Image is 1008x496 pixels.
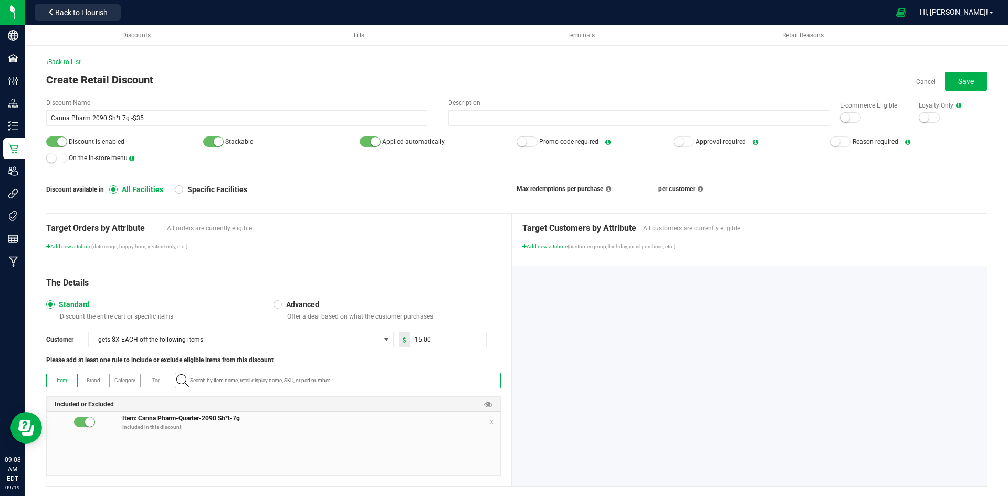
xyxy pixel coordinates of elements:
[89,332,380,347] span: gets $X EACH off the following items
[410,332,486,347] input: Discount
[55,8,108,17] span: Back to Flourish
[118,185,163,194] span: All Facilities
[114,377,135,383] span: Category
[10,412,42,444] iframe: Resource center
[840,101,908,110] label: E-commerce Eligible
[46,355,274,365] span: Please add at least one rule to include or exclude eligible items from this discount
[8,98,18,109] inline-svg: Distribution
[69,154,128,162] span: On the in-store menu
[87,377,100,383] span: Brand
[8,53,18,64] inline-svg: Facilities
[46,277,501,289] div: The Details
[183,185,247,194] span: Specific Facilities
[382,138,445,145] span: Applied automatically
[889,2,913,23] span: Open Ecommerce Menu
[8,211,18,221] inline-svg: Tags
[658,185,695,193] span: per customer
[46,73,153,86] span: Create Retail Discount
[488,416,495,428] span: Remove
[5,483,20,491] p: 09/19
[122,423,500,431] p: Included in this discount
[782,31,824,39] span: Retail Reasons
[522,244,568,249] span: Add new attribute
[167,224,501,233] span: All orders are currently eligible
[919,101,987,110] label: Loyalty Only
[5,455,20,483] p: 09:08 AM EDT
[152,377,161,383] span: Tag
[47,397,500,412] div: Included or Excluded
[8,256,18,267] inline-svg: Manufacturing
[920,8,988,16] span: Hi, [PERSON_NAME]!
[522,222,638,235] span: Target Customers by Attribute
[56,312,274,321] p: Discount the entire cart or specific items
[46,185,109,194] span: Discount available in
[8,30,18,41] inline-svg: Company
[176,374,189,387] inline-svg: Search
[567,31,595,39] span: Terminals
[448,98,829,108] label: Description
[35,4,121,21] button: Back to Flourish
[46,335,88,344] span: Customer
[8,143,18,154] inline-svg: Retail
[57,377,67,383] span: Item
[91,244,187,249] span: (date range, happy hour, in-store only, etc.)
[696,138,746,145] span: Approval required
[853,138,898,145] span: Reason required
[958,77,974,86] span: Save
[46,244,91,249] span: Add new attribute
[539,138,598,145] span: Promo code required
[69,138,124,145] span: Discount is enabled
[225,138,253,145] span: Stackable
[46,222,162,235] span: Target Orders by Attribute
[122,31,151,39] span: Discounts
[46,98,427,108] label: Discount Name
[46,58,81,66] span: Back to List
[8,121,18,131] inline-svg: Inventory
[643,224,977,233] span: All customers are currently eligible
[517,185,603,193] span: Max redemptions per purchase
[186,373,500,388] input: Search by item name, retail display name, SKU, or part number
[282,300,319,309] span: Advanced
[8,166,18,176] inline-svg: Users
[916,78,936,87] a: Cancel
[8,234,18,244] inline-svg: Reports
[122,413,240,422] span: Item: Canna Pharm-Quarter-2090 Sh*t-7g
[55,300,90,309] span: Standard
[8,76,18,86] inline-svg: Configuration
[283,312,501,321] p: Offer a deal based on what the customer purchases
[568,244,675,249] span: (customer group, birthday, initial purchase, etc.)
[353,31,364,39] span: Tills
[945,72,987,91] button: Save
[8,188,18,199] inline-svg: Integrations
[484,399,492,409] span: Preview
